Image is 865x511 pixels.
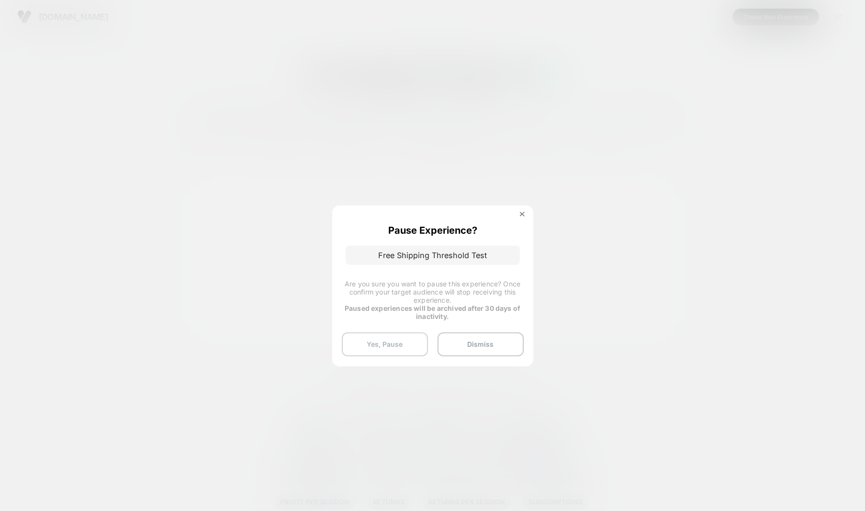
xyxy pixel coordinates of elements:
p: Pause Experience? [388,225,477,236]
img: close [520,212,525,216]
button: Yes, Pause [342,332,428,356]
strong: Paused experiences will be archived after 30 days of inactivity. [345,304,520,320]
span: Are you sure you want to pause this experience? Once confirm your target audience will stop recei... [345,280,520,304]
p: Free Shipping Threshold Test [346,246,520,265]
button: Dismiss [438,332,524,356]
